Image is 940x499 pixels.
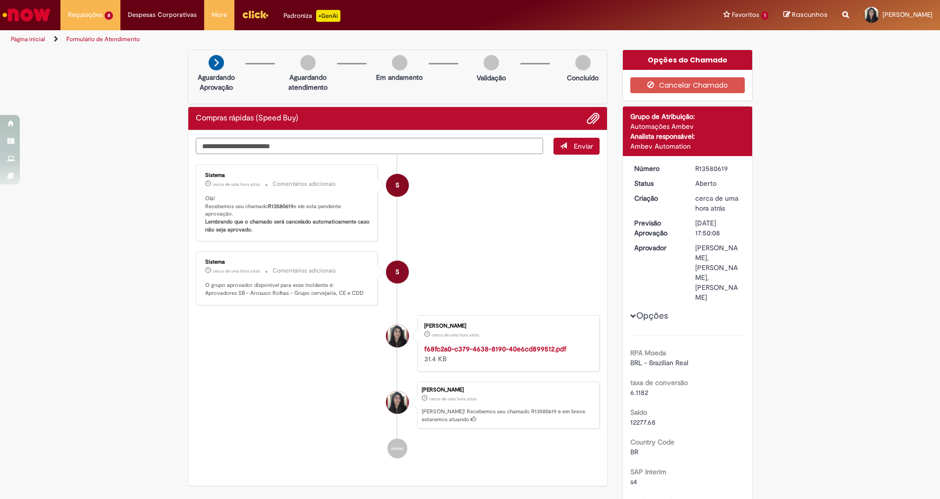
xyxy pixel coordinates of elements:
span: S [395,173,399,197]
span: Rascunhos [792,10,828,19]
time: 30/09/2025 10:50:08 [695,194,738,213]
div: Sistema [205,259,370,265]
dt: Aprovador [627,243,688,253]
h2: Compras rápidas (Speed Buy) Histórico de tíquete [196,114,298,123]
div: 31.4 KB [424,344,589,364]
span: BRL - Brazilian Real [630,358,688,367]
p: Aguardando Aprovação [192,72,240,92]
div: System [386,174,409,197]
div: Aberto [695,178,741,188]
div: [DATE] 17:50:08 [695,218,741,238]
span: S [395,260,399,284]
p: [PERSON_NAME]! Recebemos seu chamado R13580619 e em breve estaremos atuando. [422,408,594,423]
b: Saldo [630,408,647,417]
small: Comentários adicionais [273,180,336,188]
span: 1 [761,11,769,20]
time: 30/09/2025 10:49:49 [432,332,479,338]
ul: Trilhas de página [7,30,619,49]
div: [PERSON_NAME] [424,323,589,329]
div: Analista responsável: [630,131,745,141]
a: Formulário de Atendimento [66,35,140,43]
div: Grupo de Atribuição: [630,111,745,121]
a: f68fc2a0-c379-4638-8190-40e6cd899512.pdf [424,344,566,353]
dt: Número [627,164,688,173]
span: 6.1182 [630,388,648,397]
p: Aguardando atendimento [284,72,332,92]
span: 12277.68 [630,418,656,427]
span: Favoritos [732,10,759,20]
span: cerca de uma hora atrás [213,268,260,274]
img: img-circle-grey.png [392,55,407,70]
div: Padroniza [283,10,340,22]
b: Country Code [630,438,674,446]
img: img-circle-grey.png [300,55,316,70]
img: click_logo_yellow_360x200.png [242,7,269,22]
button: Enviar [553,138,600,155]
img: arrow-next.png [209,55,224,70]
button: Adicionar anexos [587,112,600,125]
dt: Status [627,178,688,188]
div: R13580619 [695,164,741,173]
small: Comentários adicionais [273,267,336,275]
div: Sistema [205,172,370,178]
dt: Criação [627,193,688,203]
div: Joyce Rodrigues Correia de Moraes [386,391,409,414]
a: Página inicial [11,35,45,43]
img: img-circle-grey.png [575,55,591,70]
b: R13580619 [268,203,293,210]
span: [PERSON_NAME] [883,10,933,19]
span: cerca de uma hora atrás [695,194,738,213]
p: +GenAi [316,10,340,22]
button: Cancelar Chamado [630,77,745,93]
p: O grupo aprovador disponível para esse incidente é: Aprovadores SB - Arosuco Rolhas - Grupo cerve... [205,281,370,297]
li: Joyce Rodrigues Correia de Moraes [196,382,600,429]
img: ServiceNow [1,5,52,25]
div: [PERSON_NAME], [PERSON_NAME], [PERSON_NAME] [695,243,741,302]
div: 30/09/2025 10:50:08 [695,193,741,213]
b: SAP Interim [630,467,666,476]
p: Olá! Recebemos seu chamado e ele esta pendente aprovação. [205,195,370,234]
ul: Histórico de tíquete [196,155,600,469]
div: System [386,261,409,283]
div: Ambev Automation [630,141,745,151]
div: Joyce Rodrigues Correia de Moraes [386,325,409,347]
img: img-circle-grey.png [484,55,499,70]
a: Rascunhos [783,10,828,20]
time: 30/09/2025 10:50:17 [213,268,260,274]
b: taxa de conversão [630,378,688,387]
span: 8 [105,11,113,20]
textarea: Digite sua mensagem aqui... [196,138,544,154]
span: cerca de uma hora atrás [213,181,260,187]
span: Requisições [68,10,103,20]
p: Em andamento [376,72,423,82]
b: Lembrando que o chamado será cancelado automaticamente caso não seja aprovado. [205,218,371,233]
time: 30/09/2025 10:50:08 [429,396,477,402]
p: Validação [477,73,506,83]
dt: Previsão Aprovação [627,218,688,238]
p: Concluído [567,73,599,83]
div: [PERSON_NAME] [422,387,594,393]
div: Automações Ambev [630,121,745,131]
b: RPA Moeda [630,348,666,357]
div: Opções do Chamado [623,50,752,70]
span: Enviar [574,142,593,151]
span: More [212,10,227,20]
span: BR [630,447,638,456]
span: s4 [630,477,637,486]
span: cerca de uma hora atrás [432,332,479,338]
span: cerca de uma hora atrás [429,396,477,402]
span: Despesas Corporativas [128,10,197,20]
